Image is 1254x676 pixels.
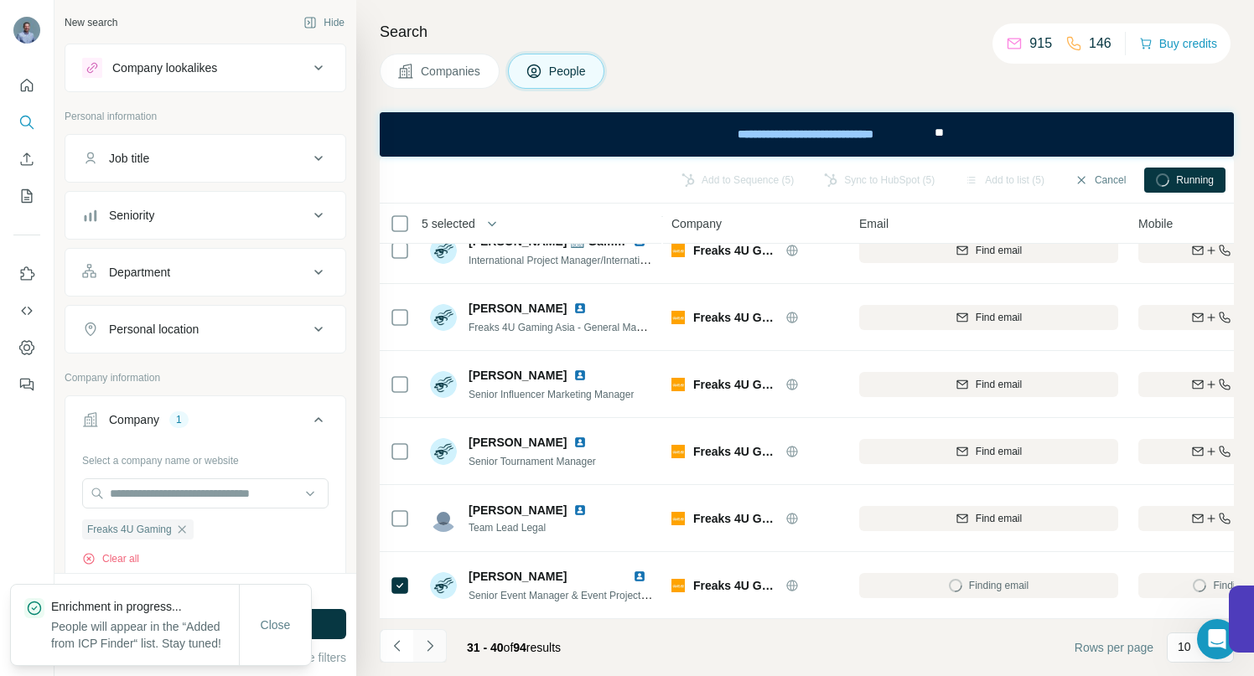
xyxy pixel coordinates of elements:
[469,456,596,467] span: Senior Tournament Manager
[859,506,1118,531] button: Find email
[859,372,1118,397] button: Find email
[430,304,457,331] img: Avatar
[13,70,40,101] button: Quick start
[633,570,646,583] img: LinkedIn logo
[13,369,40,400] button: Feedback
[671,215,722,232] span: Company
[65,109,346,124] p: Personal information
[671,378,685,391] img: Logo of Freaks 4U Gaming
[13,296,40,326] button: Use Surfe API
[430,572,457,599] img: Avatar
[693,376,777,393] span: Freaks 4U Gaming
[109,264,170,281] div: Department
[976,310,1022,325] span: Find email
[573,503,587,517] img: LinkedIn logo
[469,570,567,583] span: [PERSON_NAME]
[65,15,117,30] div: New search
[693,443,777,460] span: Freaks 4U Gaming
[469,253,751,266] span: International Project Manager/International Business Developer
[671,311,685,324] img: Logo of Freaks 4U Gaming
[693,309,777,326] span: Freaks 4U Gaming
[693,577,777,594] span: Freaks 4U Gaming
[467,641,561,654] span: results
[249,610,303,640] button: Close
[13,17,40,44] img: Avatar
[169,412,189,427] div: 1
[13,333,40,363] button: Dashboard
[430,438,457,465] img: Avatar
[65,400,345,446] button: Company1
[693,510,777,527] span: Freaks 4U Gaming
[65,252,345,292] button: Department
[693,242,777,259] span: Freaks 4U Gaming
[380,629,413,663] button: Navigate to previous page
[82,551,139,566] button: Clear all
[65,370,346,385] p: Company information
[513,641,526,654] span: 94
[1138,215,1173,232] span: Mobile
[1075,639,1153,656] span: Rows per page
[976,444,1022,459] span: Find email
[467,641,504,654] span: 31 - 40
[13,259,40,289] button: Use Surfe on LinkedIn
[380,112,1234,157] iframe: Banner
[13,107,40,137] button: Search
[573,302,587,315] img: LinkedIn logo
[430,371,457,398] img: Avatar
[859,305,1118,330] button: Find email
[976,511,1022,526] span: Find email
[859,215,889,232] span: Email
[469,367,567,384] span: [PERSON_NAME]
[573,436,587,449] img: LinkedIn logo
[573,369,587,382] img: LinkedIn logo
[292,10,356,35] button: Hide
[1063,168,1137,193] button: Cancel
[87,522,172,537] span: Freaks 4U Gaming
[469,588,666,601] span: Senior Event Manager & Event Project Lead
[430,505,457,532] img: Avatar
[109,207,154,224] div: Seniority
[13,181,40,211] button: My lists
[469,389,634,400] span: Senior Influencer Marketing Manager
[1089,34,1111,54] p: 146
[469,320,662,333] span: Freaks 4U Gaming Asia - General Manager
[469,434,567,451] span: [PERSON_NAME]
[1029,34,1052,54] p: 915
[65,195,345,235] button: Seniority
[504,641,514,654] span: of
[976,377,1022,392] span: Find email
[671,512,685,525] img: Logo of Freaks 4U Gaming
[469,300,567,317] span: [PERSON_NAME]
[51,618,239,652] p: People will appear in the “Added from ICP Finder“ list. Stay tuned!
[671,445,685,458] img: Logo of Freaks 4U Gaming
[549,63,588,80] span: People
[112,59,217,76] div: Company lookalikes
[65,48,345,88] button: Company lookalikes
[469,502,567,519] span: [PERSON_NAME]
[109,150,149,167] div: Job title
[380,20,1234,44] h4: Search
[261,617,291,633] span: Close
[859,439,1118,464] button: Find email
[51,598,239,615] p: Enrichment in progress...
[671,244,685,257] img: Logo of Freaks 4U Gaming
[13,144,40,174] button: Enrich CSV
[65,309,345,349] button: Personal location
[671,579,685,592] img: Logo of Freaks 4U Gaming
[1176,173,1214,188] span: Running
[82,446,329,468] div: Select a company name or website
[1178,638,1191,655] p: 10
[65,138,345,178] button: Job title
[421,63,482,80] span: Companies
[430,237,457,264] img: Avatar
[469,520,593,535] span: Team Lead Legal
[1197,619,1237,659] iframe: Intercom live chat
[422,215,475,232] span: 5 selected
[109,321,199,338] div: Personal location
[1139,32,1217,55] button: Buy credits
[859,238,1118,263] button: Find email
[109,411,159,428] div: Company
[976,243,1022,258] span: Find email
[413,629,447,663] button: Navigate to next page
